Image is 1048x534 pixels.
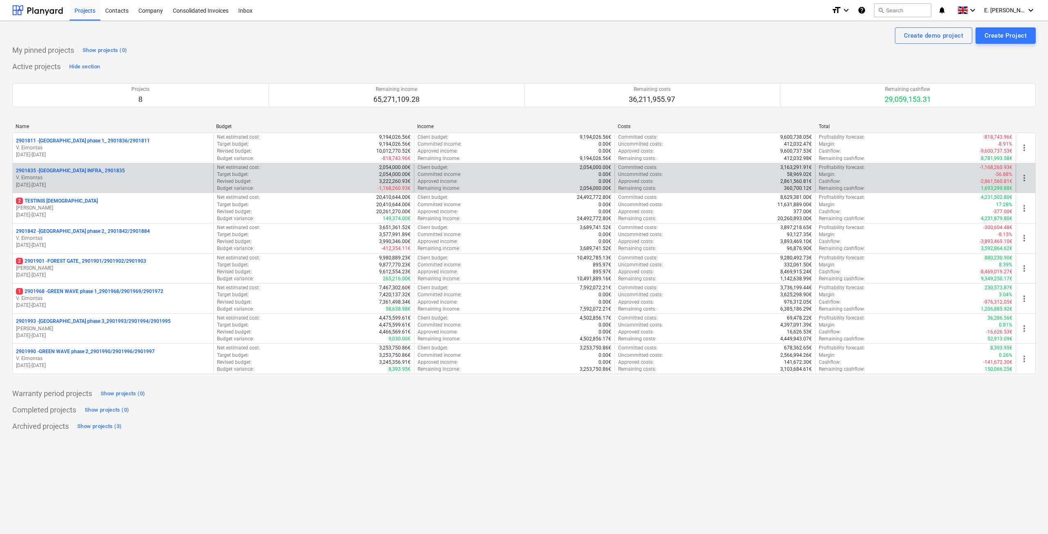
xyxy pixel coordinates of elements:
i: keyboard_arrow_down [1026,5,1036,15]
p: Margin : [819,261,836,268]
p: Client budget : [418,164,448,171]
p: Profitability forecast : [819,284,865,291]
p: Remaining income [373,86,420,93]
p: 3,651,361.52€ [379,224,411,231]
p: Committed income : [418,261,461,268]
div: 2901842 -[GEOGRAPHIC_DATA] phase 2_ 2901842/2901884V. Eimontas[DATE]-[DATE] [16,228,210,249]
p: Target budget : [217,231,249,238]
p: 3,897,218.65€ [780,224,812,231]
p: 265,216.00€ [383,275,411,282]
p: Remaining costs [629,86,675,93]
button: Create demo project [895,27,972,44]
button: Show projects (0) [81,44,129,57]
i: keyboard_arrow_down [968,5,978,15]
button: Hide section [67,60,102,73]
p: Cashflow : [819,268,841,275]
p: Committed income : [418,322,461,329]
div: 22901901 -FOREST GATE_ 2901901/2901902/2901903[PERSON_NAME][DATE]-[DATE] [16,258,210,279]
p: V. Eimontas [16,144,210,151]
p: 24,492,772.80€ [577,194,611,201]
p: 0.00€ [599,141,611,148]
p: Uncommitted costs : [618,322,663,329]
p: Approved income : [418,178,458,185]
p: Committed costs : [618,164,657,171]
p: 8,629,381.00€ [780,194,812,201]
p: 2901835 - [GEOGRAPHIC_DATA] INFRA_ 2901835 [16,167,125,174]
p: -3,893,469.10€ [980,238,1012,245]
p: 3,990,346.00€ [379,238,411,245]
p: Budget variance : [217,215,254,222]
p: [DATE] - [DATE] [16,151,210,158]
p: 4,475,599.61€ [379,315,411,322]
p: 412,032.98€ [784,155,812,162]
p: Approved income : [418,148,458,155]
p: 9,194,026.56€ [379,134,411,141]
p: 230,573.87€ [985,284,1012,291]
p: -377.00€ [993,208,1012,215]
p: Remaining income : [418,155,460,162]
p: Budget variance : [217,155,254,162]
p: 2,861,560.81€ [780,178,812,185]
p: 11,631,889.00€ [777,201,812,208]
p: 20,410,644.00€ [376,194,411,201]
p: -976,312.05€ [983,299,1012,306]
p: Cashflow : [819,238,841,245]
p: 0.00€ [599,231,611,238]
p: 96,876.90€ [787,245,812,252]
p: 377.00€ [793,208,812,215]
span: more_vert [1019,264,1029,273]
p: -1,168,260.93€ [980,164,1012,171]
p: 9,612,554.23€ [379,268,411,275]
p: My pinned projects [12,45,74,55]
p: 7,592,072.21€ [580,306,611,313]
p: 1,206,885.92€ [981,306,1012,313]
p: 8,469,915.24€ [780,268,812,275]
p: 0.00€ [599,201,611,208]
p: [PERSON_NAME] [16,205,210,212]
i: Knowledge base [858,5,866,15]
p: 3,577,991.89€ [379,231,411,238]
p: 7,420,137.32€ [379,291,411,298]
p: [DATE] - [DATE] [16,182,210,189]
span: search [878,7,884,14]
p: 9,980,889.23€ [379,255,411,261]
p: 9,600,738.05€ [780,134,812,141]
p: Cashflow : [819,299,841,306]
span: more_vert [1019,324,1029,333]
p: 2901990 - GREEN WAVE phase 2_2901990/2901996/2901997 [16,348,155,355]
span: 1 [16,288,23,295]
p: Net estimated cost : [217,255,260,261]
p: Client budget : [418,315,448,322]
span: more_vert [1019,294,1029,304]
p: 9,194,026.56€ [580,155,611,162]
i: keyboard_arrow_down [841,5,851,15]
p: 3.04% [999,291,1012,298]
p: 2901842 - [GEOGRAPHIC_DATA] phase 2_ 2901842/2901884 [16,228,150,235]
p: 36,286.56€ [987,315,1012,322]
p: Net estimated cost : [217,164,260,171]
p: 8.39% [999,261,1012,268]
p: 0.00€ [599,208,611,215]
p: 3,736,199.44€ [780,284,812,291]
p: 976,312.05€ [784,299,812,306]
p: Margin : [819,322,836,329]
p: Approved costs : [618,268,654,275]
p: -818,743.96€ [983,134,1012,141]
p: -8,469,019.27€ [980,268,1012,275]
p: 58,638.98€ [386,306,411,313]
p: Remaining cashflow : [819,245,865,252]
p: 2901968 - GREEN WAVE phase 1_2901968/2901969/2901972 [16,288,163,295]
p: 10,492,785.13€ [577,255,611,261]
p: Margin : [819,141,836,148]
p: 9,280,492.73€ [780,255,812,261]
p: Committed income : [418,201,461,208]
p: 1,142,638.99€ [780,275,812,282]
p: Remaining cashflow : [819,215,865,222]
p: Remaining cashflow : [819,185,865,192]
p: 2901901 - FOREST GATE_ 2901901/2901902/2901903 [16,258,146,265]
div: 2TESTINIS [DEMOGRAPHIC_DATA][PERSON_NAME][DATE]-[DATE] [16,198,210,219]
p: 3,689,741.52€ [580,245,611,252]
p: Client budget : [418,134,448,141]
p: Remaining income : [418,185,460,192]
p: Remaining costs : [618,275,656,282]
